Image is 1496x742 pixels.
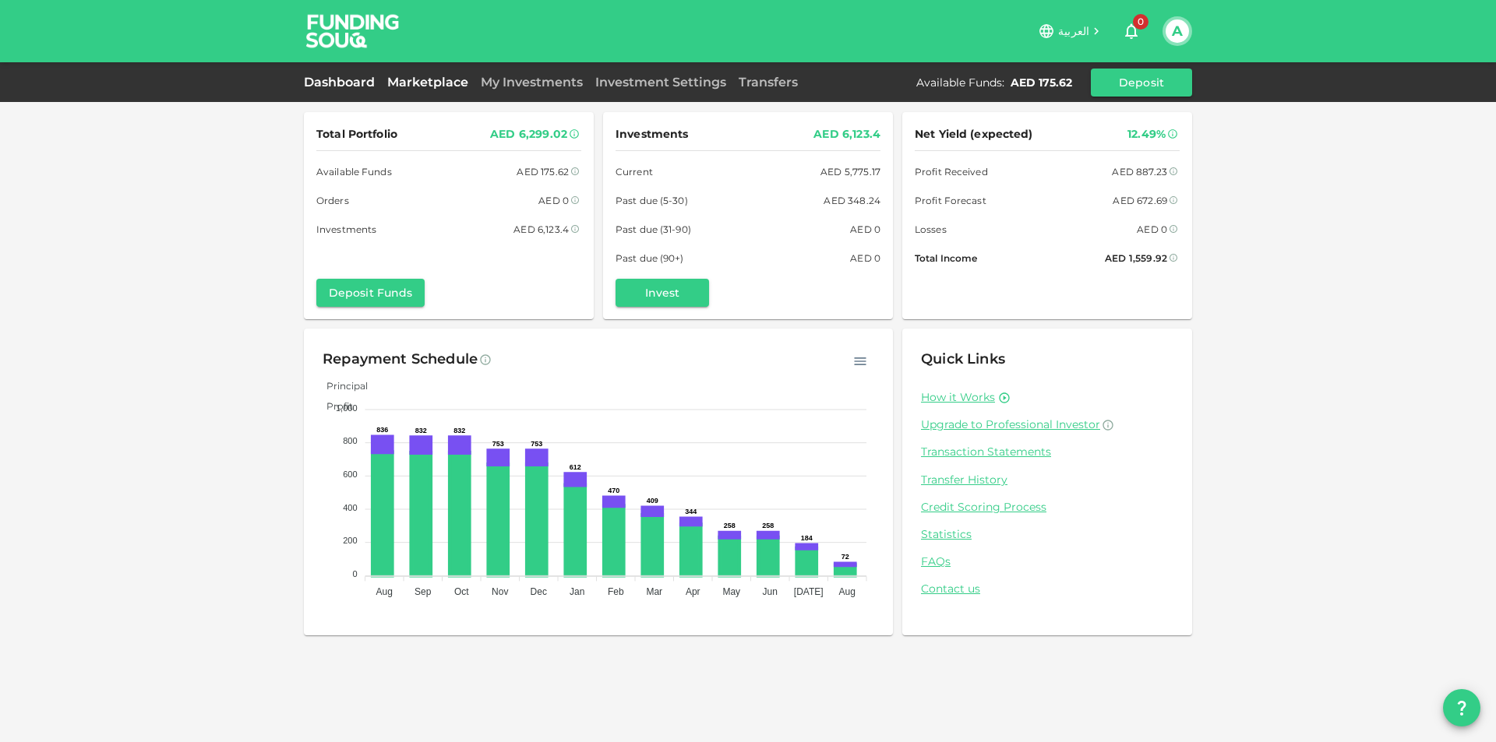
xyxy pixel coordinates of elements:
div: AED 887.23 [1112,164,1167,180]
a: How it Works [921,390,995,405]
div: AED 5,775.17 [820,164,880,180]
tspan: Dec [531,586,547,597]
tspan: 0 [352,569,357,578]
a: Dashboard [304,75,381,90]
span: Upgrade to Professional Investor [921,417,1100,431]
div: AED 0 [538,192,569,209]
tspan: Feb [608,586,624,597]
span: Orders [316,192,349,209]
tspan: 800 [343,436,357,445]
button: 0 [1116,16,1147,47]
a: Upgrade to Professional Investor [921,417,1173,432]
a: FAQs [921,554,1173,569]
span: العربية [1058,24,1089,38]
div: AED 0 [1137,221,1167,237]
div: Available Funds : [916,75,1004,90]
tspan: Jun [763,586,778,597]
tspan: Apr [686,586,700,597]
tspan: 1,000 [336,403,358,413]
div: AED 6,123.4 [513,221,569,237]
span: Profit [315,400,353,412]
div: 12.49% [1127,125,1166,144]
div: AED 1,559.92 [1105,250,1167,266]
button: Deposit Funds [316,279,425,307]
a: Investment Settings [589,75,732,90]
div: AED 348.24 [824,192,880,209]
button: Deposit [1091,69,1192,97]
a: Transfers [732,75,804,90]
span: Total Income [915,250,977,266]
tspan: 400 [343,503,357,512]
span: Investments [616,125,688,144]
a: Statistics [921,527,1173,542]
span: Principal [315,380,368,392]
a: Marketplace [381,75,475,90]
tspan: Jan [570,586,584,597]
span: Current [616,164,653,180]
a: Transaction Statements [921,445,1173,459]
span: Net Yield (expected) [915,125,1033,144]
span: Losses [915,221,947,237]
button: Invest [616,279,709,307]
a: My Investments [475,75,589,90]
span: Available Funds [316,164,392,180]
div: AED 0 [850,250,880,266]
span: 0 [1133,14,1148,30]
span: Profit Forecast [915,192,986,209]
span: Quick Links [921,350,1005,367]
button: question [1443,689,1480,726]
a: Transfer History [921,473,1173,487]
a: Contact us [921,582,1173,596]
span: Total Portfolio [316,125,397,144]
span: Investments [316,221,376,237]
tspan: 600 [343,469,357,479]
span: Past due (90+) [616,250,684,266]
tspan: May [722,586,740,597]
tspan: Mar [646,586,662,597]
div: AED 0 [850,221,880,237]
button: A [1166,19,1189,43]
div: AED 6,299.02 [490,125,567,144]
span: Past due (5-30) [616,192,688,209]
tspan: Aug [376,586,393,597]
div: AED 672.69 [1113,192,1167,209]
tspan: 200 [343,536,357,545]
span: Profit Received [915,164,988,180]
tspan: Sep [415,586,432,597]
a: Credit Scoring Process [921,500,1173,515]
div: AED 175.62 [517,164,569,180]
tspan: Nov [492,586,508,597]
div: AED 6,123.4 [813,125,880,144]
tspan: Oct [454,586,469,597]
tspan: [DATE] [794,586,824,597]
div: AED 175.62 [1011,75,1072,90]
span: Past due (31-90) [616,221,691,237]
tspan: Aug [839,586,856,597]
div: Repayment Schedule [323,347,478,372]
